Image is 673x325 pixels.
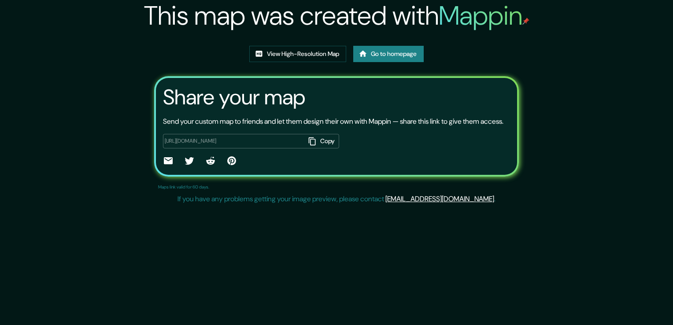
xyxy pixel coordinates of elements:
a: Go to homepage [353,46,424,62]
p: Maps link valid for 60 days. [158,184,209,190]
p: If you have any problems getting your image preview, please contact . [177,194,496,204]
button: Copy [305,134,339,148]
p: Send your custom map to friends and let them design their own with Mappin — share this link to gi... [163,116,503,127]
h3: Share your map [163,85,305,110]
a: View High-Resolution Map [249,46,346,62]
img: mappin-pin [522,18,529,25]
a: [EMAIL_ADDRESS][DOMAIN_NAME] [385,194,494,203]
